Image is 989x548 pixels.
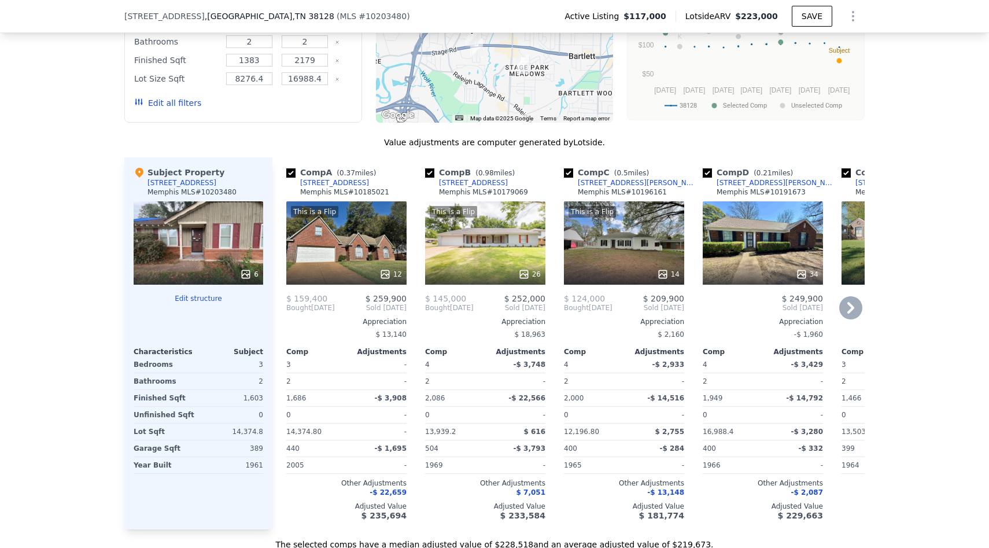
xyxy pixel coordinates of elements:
div: Appreciation [425,317,545,326]
span: $ 159,400 [286,294,327,303]
span: 12,196.80 [564,428,599,436]
div: Memphis MLS # 10179069 [439,187,528,197]
span: 14,374.80 [286,428,322,436]
button: Clear [335,58,339,63]
div: Year Built [134,457,196,473]
div: 1,603 [201,390,263,406]
div: [STREET_ADDRESS] [300,178,369,187]
div: Appreciation [564,317,684,326]
a: [STREET_ADDRESS] [425,178,508,187]
span: ( miles) [471,169,519,177]
div: Memphis MLS # 10185021 [300,187,389,197]
span: -$ 2,933 [652,361,684,369]
div: 2 [703,373,761,389]
a: Terms (opens in new tab) [540,115,556,122]
button: SAVE [792,6,832,27]
div: [DATE] [425,303,474,312]
div: 2 [286,373,344,389]
div: [STREET_ADDRESS][PERSON_NAME] [578,178,698,187]
div: Adjusted Value [842,502,962,511]
span: 13,503.6 [842,428,872,436]
div: Memphis MLS # 10185011 [855,187,944,197]
div: 0 [201,407,263,423]
span: Sold [DATE] [703,303,823,312]
div: Other Adjustments [425,479,545,488]
span: -$ 14,792 [786,394,823,402]
div: 6 [240,269,259,280]
div: Appreciation [703,317,823,326]
div: [DATE] [564,303,612,312]
a: [STREET_ADDRESS][PERSON_NAME] [564,178,698,187]
span: $ 229,663 [778,511,823,520]
div: Appreciation [842,317,962,326]
div: - [349,457,407,473]
text: K [678,33,682,40]
span: 2,086 [425,394,445,402]
span: 0.21 [756,169,772,177]
span: Map data ©2025 Google [470,115,533,122]
div: This is a Flip [569,206,616,218]
span: -$ 3,908 [375,394,407,402]
a: Report a map error [563,115,610,122]
span: , TN 38128 [292,12,334,21]
text: $100 [639,41,654,49]
div: Comp [842,347,902,356]
div: Adjustments [624,347,684,356]
text: [DATE] [683,86,705,94]
div: Appreciation [286,317,407,326]
div: [STREET_ADDRESS] [439,178,508,187]
a: [STREET_ADDRESS][PERSON_NAME] [703,178,837,187]
span: $ 249,900 [782,294,823,303]
div: Value adjustments are computer generated by Lotside . [124,137,865,148]
div: Finished Sqft [134,52,219,68]
div: [DATE] [286,303,335,312]
span: 0 [425,411,430,419]
text: Selected Comp [723,102,767,109]
span: 4 [564,361,569,369]
div: - [765,457,823,473]
text: [DATE] [713,86,735,94]
div: Comp D [703,167,798,178]
div: 26 [518,269,541,280]
span: 399 [842,444,855,453]
span: -$ 13,148 [647,488,684,496]
span: ( miles) [610,169,654,177]
div: - [626,407,684,423]
div: 12 [379,269,402,280]
span: 2,000 [564,394,584,402]
span: 13,939.2 [425,428,456,436]
div: Memphis MLS # 10196161 [578,187,667,197]
span: -$ 332 [798,444,823,453]
span: -$ 1,960 [794,330,823,339]
div: [STREET_ADDRESS] [147,178,216,187]
div: Comp B [425,167,519,178]
span: $ 13,140 [376,330,407,339]
span: -$ 3,280 [791,428,823,436]
button: Edit all filters [134,97,201,109]
span: $ 252,000 [504,294,545,303]
button: Edit structure [134,294,263,303]
button: Clear [335,40,339,45]
span: Bought [286,303,311,312]
text: [DATE] [769,86,791,94]
div: 4706 Stage Rd [466,27,478,46]
text: 38128 [680,102,697,109]
span: Active Listing [564,10,623,22]
div: Comp A [286,167,381,178]
span: $ 2,755 [655,428,684,436]
text: [DATE] [740,86,762,94]
div: 2 [842,373,899,389]
div: - [488,407,545,423]
span: $ 18,963 [515,330,545,339]
span: Sold [DATE] [335,303,407,312]
img: Google [379,108,417,123]
span: 0 [703,411,707,419]
div: Comp [286,347,346,356]
div: Characteristics [134,347,198,356]
span: 1,686 [286,394,306,402]
span: -$ 3,793 [514,444,545,453]
span: 400 [564,444,577,453]
div: - [349,373,407,389]
div: 3 [201,356,263,373]
span: 0.5 [617,169,628,177]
